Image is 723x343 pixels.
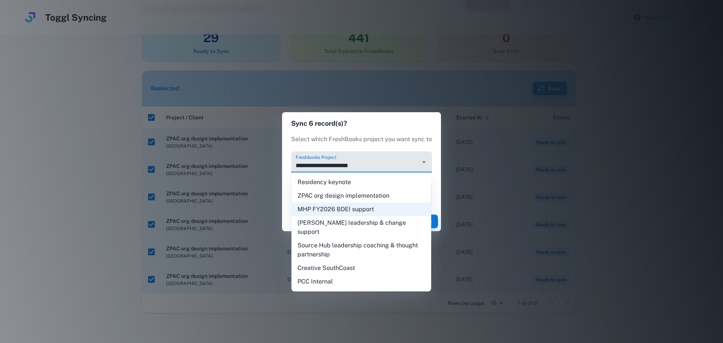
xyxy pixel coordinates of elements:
[291,261,431,275] li: Creative SouthCoast
[291,203,431,216] li: MHP FY2026 BDEI support
[282,112,441,135] h2: Sync 6 record(s)?
[291,175,431,189] li: Residency keynote
[291,239,431,261] li: Source Hub leadership coaching & thought partnership
[291,216,431,239] li: [PERSON_NAME] leadership & change support
[291,275,431,288] li: PCC Internal
[291,135,432,144] p: Select which FreshBooks project you want sync to
[419,157,429,167] button: Close
[296,154,336,160] label: Freshbooks Project
[291,189,431,203] li: ZPAC org design implementation
[291,181,432,203] div: ​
